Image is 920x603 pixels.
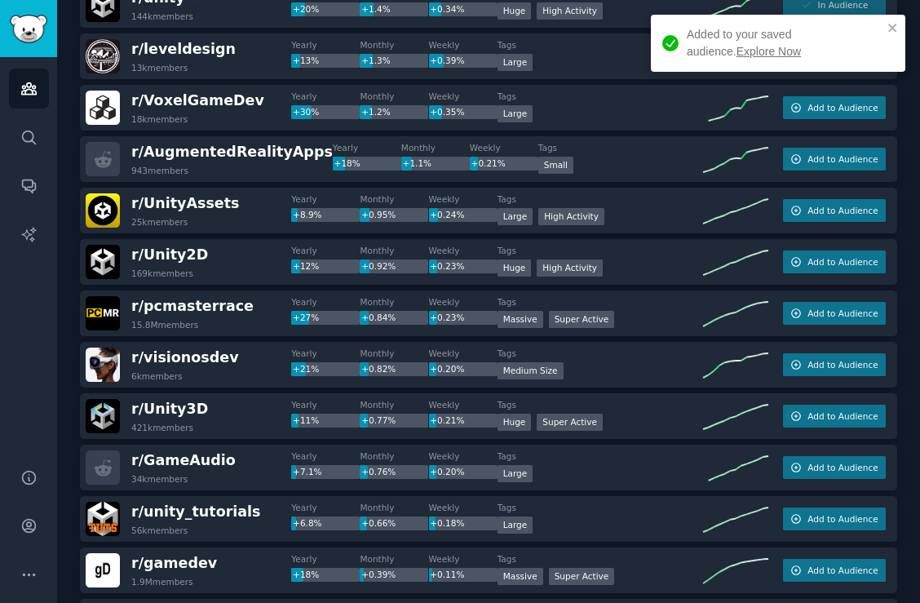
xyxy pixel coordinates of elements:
[293,313,319,322] span: +27%
[498,348,703,359] dt: Tags
[430,4,464,14] span: +0.34%
[498,465,533,482] div: Large
[291,91,360,102] dt: Yearly
[131,62,188,73] div: 13k members
[361,55,390,65] span: +1.3%
[538,208,604,225] div: High Activity
[361,4,390,14] span: +1.4%
[430,210,464,219] span: +0.24%
[361,261,396,271] span: +0.92%
[807,308,878,319] span: Add to Audience
[783,148,886,171] button: Add to Audience
[498,414,532,431] div: Huge
[86,91,120,125] img: VoxelGameDev
[430,107,464,117] span: +0.35%
[498,553,703,565] dt: Tags
[360,245,428,256] dt: Monthly
[131,246,208,263] span: r/ Unity2D
[86,502,120,536] img: unity_tutorials
[291,39,360,51] dt: Yearly
[360,450,428,462] dt: Monthly
[360,39,428,51] dt: Monthly
[293,55,319,65] span: +13%
[293,518,321,528] span: +6.8%
[498,399,703,410] dt: Tags
[360,296,428,308] dt: Monthly
[498,296,703,308] dt: Tags
[333,142,401,153] dt: Yearly
[293,415,319,425] span: +11%
[783,508,886,530] button: Add to Audience
[430,467,464,477] span: +0.20%
[807,565,878,576] span: Add to Audience
[430,261,464,271] span: +0.23%
[131,452,236,468] span: r/ GameAudio
[291,296,360,308] dt: Yearly
[291,553,360,565] dt: Yearly
[131,349,239,366] span: r/ visionosdev
[131,144,333,160] span: r/ AugmentedRealityApps
[361,467,396,477] span: +0.76%
[131,401,208,417] span: r/ Unity3D
[687,26,882,60] div: Added to your saved audience.
[498,208,533,225] div: Large
[429,91,498,102] dt: Weekly
[293,570,319,579] span: +18%
[361,210,396,219] span: +0.95%
[131,41,236,57] span: r/ leveldesign
[736,45,801,58] a: Explore Now
[498,245,703,256] dt: Tags
[537,414,603,431] div: Super Active
[429,296,498,308] dt: Weekly
[131,555,217,571] span: r/ gamedev
[429,39,498,51] dt: Weekly
[10,15,47,43] img: GummySearch logo
[293,107,319,117] span: +30%
[293,210,321,219] span: +8.9%
[498,502,703,513] dt: Tags
[430,364,464,374] span: +0.20%
[498,39,703,51] dt: Tags
[86,245,120,279] img: Unity2D
[783,302,886,325] button: Add to Audience
[131,370,183,382] div: 6k members
[783,456,886,479] button: Add to Audience
[498,91,703,102] dt: Tags
[86,193,120,228] img: UnityAssets
[291,245,360,256] dt: Yearly
[537,2,603,20] div: High Activity
[498,105,533,122] div: Large
[361,518,396,528] span: +0.66%
[430,313,464,322] span: +0.23%
[361,313,396,322] span: +0.84%
[498,311,543,328] div: Massive
[86,39,120,73] img: leveldesign
[429,450,498,462] dt: Weekly
[131,216,188,228] div: 25k members
[429,502,498,513] dt: Weekly
[498,450,703,462] dt: Tags
[498,362,564,379] div: Medium Size
[538,157,573,174] div: Small
[86,399,120,433] img: Unity3D
[430,415,464,425] span: +0.21%
[291,450,360,462] dt: Yearly
[293,467,321,477] span: +7.1%
[131,473,188,485] div: 34k members
[783,96,886,119] button: Add to Audience
[291,502,360,513] dt: Yearly
[86,348,120,382] img: visionosdev
[86,296,120,330] img: pcmasterrace
[783,405,886,428] button: Add to Audience
[131,195,240,211] span: r/ UnityAssets
[293,4,319,14] span: +20%
[293,364,319,374] span: +21%
[807,359,878,370] span: Add to Audience
[807,256,878,268] span: Add to Audience
[783,353,886,376] button: Add to Audience
[131,11,193,22] div: 144k members
[131,268,193,279] div: 169k members
[470,142,538,153] dt: Weekly
[291,399,360,410] dt: Yearly
[291,193,360,205] dt: Yearly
